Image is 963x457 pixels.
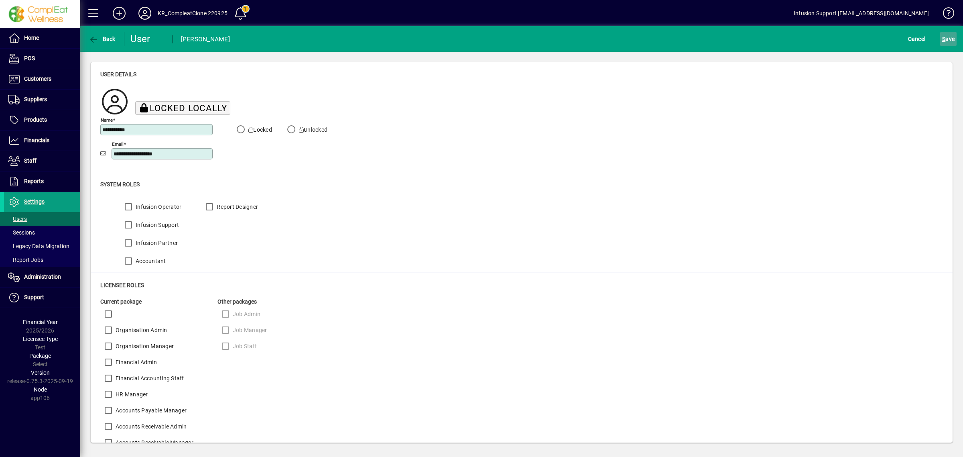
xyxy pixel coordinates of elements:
a: Staff [4,151,80,171]
span: Locked locally [150,103,227,113]
span: Settings [24,198,45,205]
label: Accounts Receivable Admin [114,422,187,430]
a: Administration [4,267,80,287]
button: Back [87,32,118,46]
a: Customers [4,69,80,89]
label: Infusion Support [134,221,179,229]
span: Suppliers [24,96,47,102]
a: Suppliers [4,90,80,110]
span: Staff [24,157,37,164]
span: Reports [24,178,44,184]
span: User details [100,71,136,78]
button: Profile [132,6,158,20]
span: System roles [100,181,140,188]
a: Support [4,288,80,308]
span: Cancel [908,33,926,45]
span: Sessions [8,229,35,236]
a: Products [4,110,80,130]
a: Reports [4,171,80,192]
span: Version [31,369,50,376]
span: Financials [24,137,49,143]
label: Infusion Operator [134,203,181,211]
label: Report Designer [215,203,258,211]
label: Accounts Payable Manager [114,406,187,414]
div: [PERSON_NAME] [181,33,230,46]
span: ave [942,33,955,45]
div: KR_CompleatClone 220925 [158,7,228,20]
a: Financials [4,131,80,151]
label: HR Manager [114,390,148,398]
a: Report Jobs [4,253,80,267]
span: Financial Year [23,319,58,325]
span: Back [89,36,116,42]
span: Support [24,294,44,300]
a: Sessions [4,226,80,239]
label: Locked [247,126,272,134]
div: User [130,33,165,45]
button: Cancel [906,32,928,46]
span: Current package [100,298,142,305]
span: S [942,36,945,42]
label: Organisation Admin [114,326,167,334]
span: Administration [24,273,61,280]
span: Package [29,353,51,359]
mat-label: Name [101,117,113,122]
label: Organisation Manager [114,342,174,350]
a: Knowledge Base [937,2,953,28]
span: Licensee roles [100,282,144,288]
button: Add [106,6,132,20]
label: Unlocked [297,126,327,134]
span: POS [24,55,35,61]
label: Accounts Receivable Manager [114,439,193,447]
span: Other packages [217,298,257,305]
a: Home [4,28,80,48]
span: Legacy Data Migration [8,243,69,249]
span: Customers [24,75,51,82]
span: Users [8,216,27,222]
span: Licensee Type [23,336,58,342]
button: Save [940,32,957,46]
a: POS [4,49,80,69]
label: Financial Accounting Staff [114,374,184,382]
span: Products [24,116,47,123]
div: Infusion Support [EMAIL_ADDRESS][DOMAIN_NAME] [794,7,929,20]
span: Report Jobs [8,257,43,263]
mat-label: Email [112,141,124,147]
label: Financial Admin [114,358,157,366]
app-page-header-button: Back [80,32,124,46]
label: Accountant [134,257,166,265]
a: Users [4,212,80,226]
label: Infusion Partner [134,239,178,247]
span: Home [24,35,39,41]
span: Node [34,386,47,393]
a: Legacy Data Migration [4,239,80,253]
